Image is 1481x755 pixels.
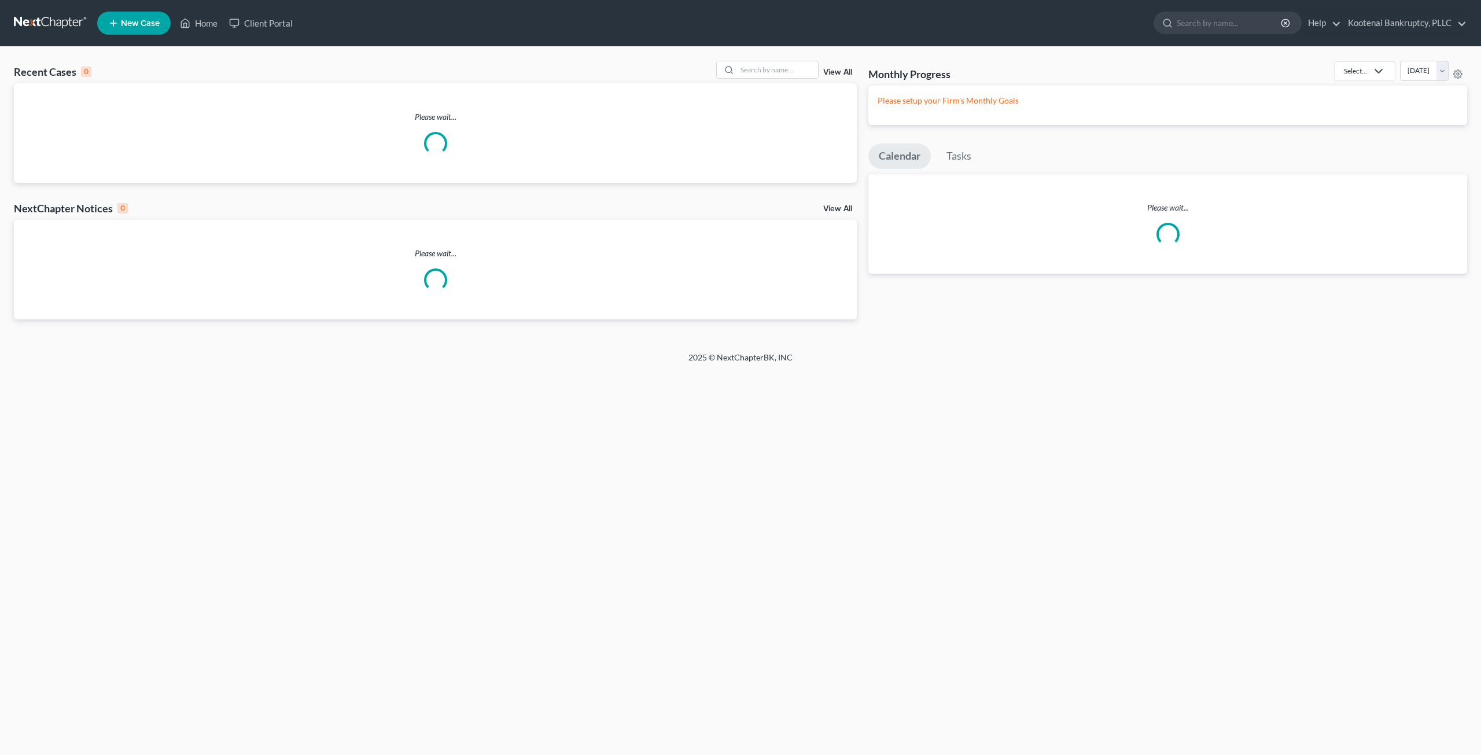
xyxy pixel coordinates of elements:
[868,143,931,169] a: Calendar
[411,352,1070,373] div: 2025 © NextChapterBK, INC
[81,67,91,77] div: 0
[117,203,128,213] div: 0
[868,67,951,81] h3: Monthly Progress
[121,19,160,28] span: New Case
[1342,13,1467,34] a: Kootenai Bankruptcy, PLLC
[14,65,91,79] div: Recent Cases
[823,68,852,76] a: View All
[14,201,128,215] div: NextChapter Notices
[878,95,1458,106] p: Please setup your Firm's Monthly Goals
[823,205,852,213] a: View All
[1344,66,1367,76] div: Select...
[936,143,982,169] a: Tasks
[223,13,299,34] a: Client Portal
[14,111,857,123] p: Please wait...
[174,13,223,34] a: Home
[868,202,1467,213] p: Please wait...
[1177,12,1283,34] input: Search by name...
[14,248,857,259] p: Please wait...
[1302,13,1341,34] a: Help
[737,61,818,78] input: Search by name...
